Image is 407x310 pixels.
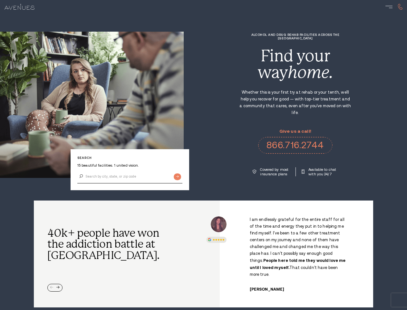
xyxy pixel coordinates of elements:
input: Search by city, state, or zip code [77,170,182,183]
cite: [PERSON_NAME] [250,287,284,292]
i: home. [288,63,333,82]
h1: Alcohol and Drug Rehab Facilities across the [GEOGRAPHIC_DATA] [239,33,352,40]
div: Find your way [239,48,352,80]
input: Submit [174,173,181,180]
p: Available to chat with you 24/7 [308,167,338,176]
div: Next slide [56,286,60,289]
strong: People here told me they would love me until I loved myself. [250,258,346,270]
p: I am endlessly grateful for the entire staff for all of the time and energy they put in to helpin... [250,216,348,278]
a: Available to chat with you 24/7 [302,167,338,176]
p: Search [77,156,182,160]
p: Covered by most insurance plans [260,167,289,176]
p: Give us a call! [258,129,333,134]
a: 866.716.2744 [258,137,333,154]
div: / [229,216,364,292]
a: Covered by most insurance plans [253,167,289,176]
p: Whether this is your first try at rehab or your tenth, we'll help you recover for good — with top... [239,89,352,116]
p: 15 beautiful facilities. 1 united vision. [77,163,182,168]
h2: 40k+ people have won the addiction battle at [GEOGRAPHIC_DATA]. [47,228,164,262]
